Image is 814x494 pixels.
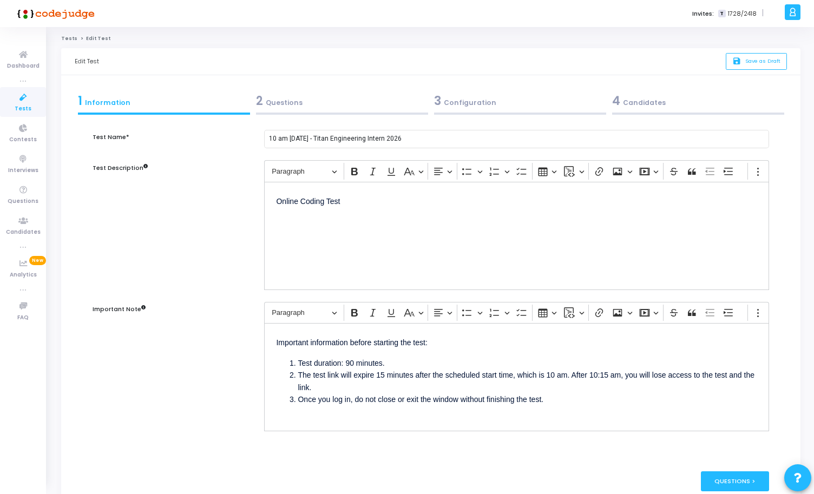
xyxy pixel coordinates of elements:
div: Questions [256,92,428,110]
a: 4Candidates [609,89,787,118]
span: 1 [78,93,82,109]
span: FAQ [17,313,29,322]
button: Paragraph [267,163,342,180]
li: The test link will expire 15 minutes after the scheduled start time, which is 10 am. After 10:15 ... [298,369,757,393]
span: 4 [612,93,620,109]
span: Interviews [8,166,38,175]
div: Edit Test [75,48,99,75]
label: Test Description [93,163,148,173]
label: Invites: [692,9,714,18]
span: Questions [8,197,38,206]
p: Online Coding Test [276,194,757,207]
li: Test duration: 90 minutes. [298,357,757,369]
label: Test Name* [93,133,129,142]
span: Analytics [10,271,37,280]
div: Candidates [612,92,784,110]
span: Contests [9,135,37,144]
div: Editor toolbar [264,302,769,323]
li: Once you log in, do not close or exit the window without finishing the test. [298,393,757,405]
span: Paragraph [272,306,328,319]
span: New [29,256,46,265]
span: Paragraph [272,165,328,178]
img: logo [14,3,95,24]
div: Editor editing area: main [264,323,769,431]
div: Editor toolbar [264,160,769,181]
a: 3Configuration [431,89,609,118]
a: 1Information [75,89,253,118]
span: Candidates [6,228,41,237]
span: Save as Draft [745,57,780,64]
span: 3 [434,93,441,109]
p: Important information before starting the test: [276,335,757,348]
button: Paragraph [267,305,342,321]
span: T [718,10,725,18]
span: Edit Test [86,35,110,42]
nav: breadcrumb [61,35,800,42]
span: Tests [15,104,31,114]
div: Editor editing area: main [264,182,769,290]
span: 1728/2418 [728,9,757,18]
a: 2Questions [253,89,431,118]
label: Important Note [93,305,146,314]
div: Questions > [701,471,770,491]
span: Dashboard [7,62,40,71]
div: Information [78,92,250,110]
div: Configuration [434,92,606,110]
span: | [762,8,764,19]
i: save [732,57,744,66]
button: saveSave as Draft [726,53,787,70]
span: 2 [256,93,263,109]
a: Tests [61,35,77,42]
